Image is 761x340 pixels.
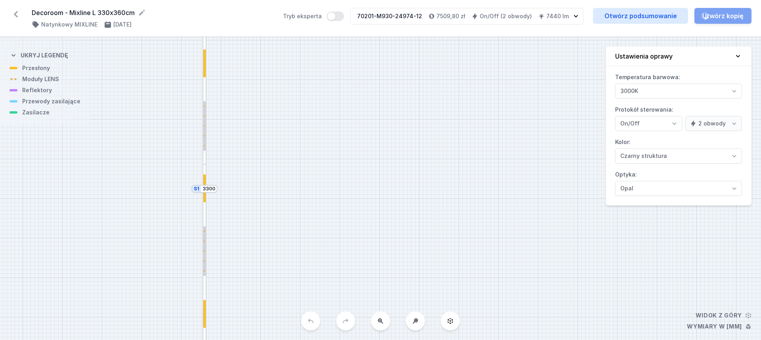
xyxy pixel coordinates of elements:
select: Kolor: [615,148,742,163]
h4: Ukryj legendę [21,51,68,59]
select: Protokół sterowania: [685,116,742,131]
button: Ukryj legendę [10,45,68,64]
label: Protokół sterowania: [615,103,742,131]
h4: Ustawienia oprawy [615,51,673,61]
h4: 7509,80 zł [436,12,465,20]
button: 70201-M930-24974-127509,80 złOn/Off (2 obwody)7440 lm [350,8,583,25]
input: Wymiar [mm] [203,186,215,192]
select: Temperatura barwowa: [615,84,742,99]
label: Kolor: [615,136,742,163]
label: Temperatura barwowa: [615,71,742,99]
button: Edytuj nazwę projektu [138,9,146,17]
button: Ustawienia oprawy [606,47,751,66]
h4: Natynkowy MIXLINE [41,21,98,28]
label: Optyka: [615,168,742,196]
button: Tryb eksperta [327,11,344,21]
h4: [DATE] [113,21,132,28]
select: Protokół sterowania: [615,116,682,131]
a: Otwórz podsumowanie [593,8,688,24]
h4: 7440 lm [546,12,569,20]
select: Optyka: [615,181,742,196]
label: Tryb eksperta [283,11,344,21]
form: Decoroom - Mixline L 330x360cm [32,8,273,17]
div: 70201-M930-24974-12 [357,12,422,20]
h4: On/Off (2 obwody) [480,12,532,20]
